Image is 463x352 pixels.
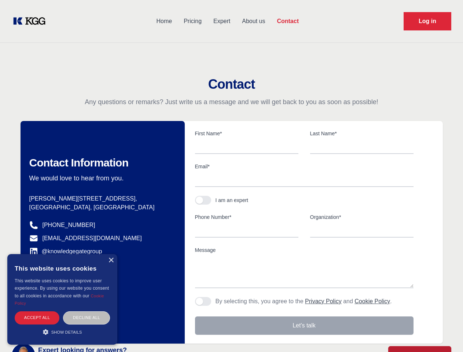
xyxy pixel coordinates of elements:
a: Pricing [178,12,207,31]
label: Email* [195,163,414,170]
h2: Contact Information [29,156,173,169]
h2: Contact [9,77,454,92]
a: About us [236,12,271,31]
span: Show details [51,330,82,334]
label: Message [195,246,414,254]
a: [PHONE_NUMBER] [43,221,95,230]
iframe: Chat Widget [426,317,463,352]
a: Contact [271,12,305,31]
a: Expert [207,12,236,31]
a: Cookie Policy [15,294,104,305]
div: Close [108,258,114,263]
button: Let's talk [195,316,414,335]
p: We would love to hear from you. [29,174,173,183]
label: Last Name* [310,130,414,137]
div: Show details [15,328,110,335]
a: Cookie Policy [354,298,390,304]
label: Organization* [310,213,414,221]
div: This website uses cookies [15,260,110,277]
a: Request Demo [404,12,451,30]
p: [PERSON_NAME][STREET_ADDRESS], [29,194,173,203]
a: KOL Knowledge Platform: Talk to Key External Experts (KEE) [12,15,51,27]
span: This website uses cookies to improve user experience. By using our website you consent to all coo... [15,278,109,298]
p: By selecting this, you agree to the and . [216,297,392,306]
div: I am an expert [216,197,249,204]
label: First Name* [195,130,298,137]
a: @knowledgegategroup [29,247,102,256]
div: Decline all [63,311,110,324]
label: Phone Number* [195,213,298,221]
a: Privacy Policy [305,298,342,304]
p: [GEOGRAPHIC_DATA], [GEOGRAPHIC_DATA] [29,203,173,212]
div: Accept all [15,311,59,324]
p: Any questions or remarks? Just write us a message and we will get back to you as soon as possible! [9,98,454,106]
a: [EMAIL_ADDRESS][DOMAIN_NAME] [43,234,142,243]
a: Home [150,12,178,31]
